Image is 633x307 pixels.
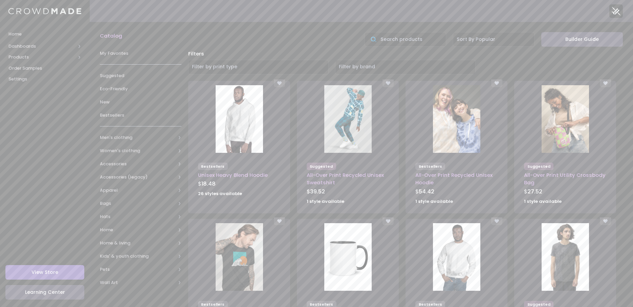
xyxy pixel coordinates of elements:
span: View Store [31,269,58,276]
a: New [100,95,181,109]
span: Settings [8,76,81,82]
span: Filter by print type [188,60,329,74]
span: Accessories [100,161,176,167]
span: Home & living [100,240,176,246]
span: 18.48 [201,180,216,188]
span: Hats [100,213,176,220]
span: Home [8,31,81,38]
a: Bestsellers [100,109,181,122]
span: Suggested [100,72,181,79]
span: Apparel [100,187,176,194]
span: Pets [100,266,176,273]
strong: 1 style available [307,198,344,205]
strong: 26 styles available [198,190,242,197]
span: 27.52 [527,188,542,195]
span: Bestsellers [415,163,445,170]
span: Filter by print type [192,63,237,70]
a: Eco-Friendly [100,82,181,95]
span: Eco-Friendly [100,86,181,92]
strong: 1 style available [415,198,453,205]
span: Products [8,54,75,61]
span: Women's clothing [100,147,176,154]
img: User [609,4,623,18]
a: All-Over Print Utility Crossbody Bag [524,171,606,186]
span: Order Samples [8,65,81,72]
span: Filter by brand [335,60,476,74]
strong: 1 style available [524,198,562,205]
div: $ [198,180,280,189]
div: $ [415,188,498,197]
span: Kids' & youth clothing [100,253,176,260]
span: Dashboards [8,43,75,50]
span: Men's clothing [100,134,176,141]
span: Sort By Popular [453,32,534,47]
div: $ [307,188,389,197]
span: Home [100,227,176,233]
span: My Favorites [100,50,181,57]
span: Learning Center [25,289,65,296]
input: Search products [365,32,446,47]
a: Builder Guide [541,32,623,47]
a: All-Over Print Recycled Unisex Hoodie [415,171,493,186]
span: Bestsellers [198,163,228,170]
span: Accessories (legacy) [100,174,176,181]
a: Learning Center [5,285,84,300]
span: 39.52 [310,188,325,195]
span: Suggested [307,163,336,170]
span: Sort By Popular [457,36,495,43]
span: New [100,99,181,105]
div: Filters [185,50,626,57]
a: Unisex Heavy Blend Hoodie [198,171,268,179]
div: $ [524,188,606,197]
a: My Favorites [100,47,181,60]
span: Suggested [524,163,553,170]
span: Wall Art [100,279,176,286]
a: View Store [5,265,84,280]
span: 54.42 [419,188,434,195]
img: Logo [8,8,81,15]
a: All-Over Print Recycled Unisex Sweatshirt [307,171,384,186]
span: Bags [100,200,176,207]
a: Catalog [100,32,126,40]
span: Bestsellers [100,112,181,119]
a: Suggested [100,69,181,82]
span: Filter by brand [339,63,375,70]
